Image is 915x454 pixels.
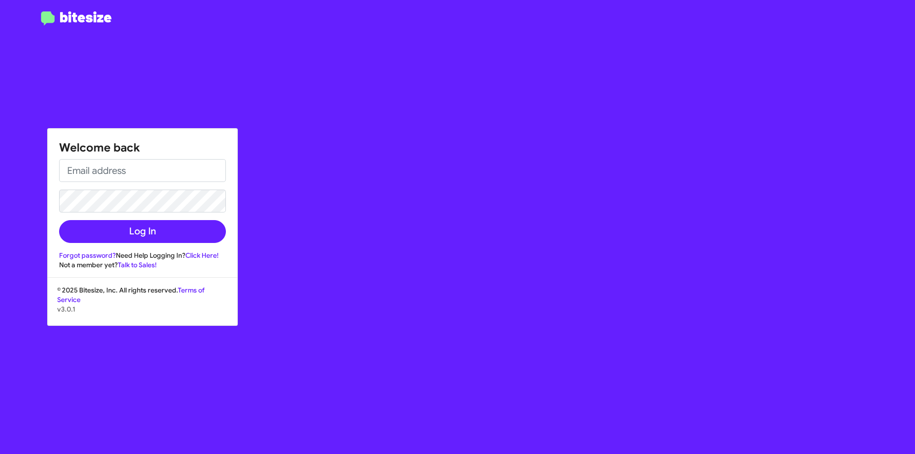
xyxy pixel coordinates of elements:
div: Need Help Logging In? [59,251,226,260]
button: Log In [59,220,226,243]
a: Talk to Sales! [118,261,157,269]
div: © 2025 Bitesize, Inc. All rights reserved. [48,285,237,325]
a: Click Here! [185,251,219,260]
a: Forgot password? [59,251,116,260]
h1: Welcome back [59,140,226,155]
div: Not a member yet? [59,260,226,270]
input: Email address [59,159,226,182]
p: v3.0.1 [57,304,228,314]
